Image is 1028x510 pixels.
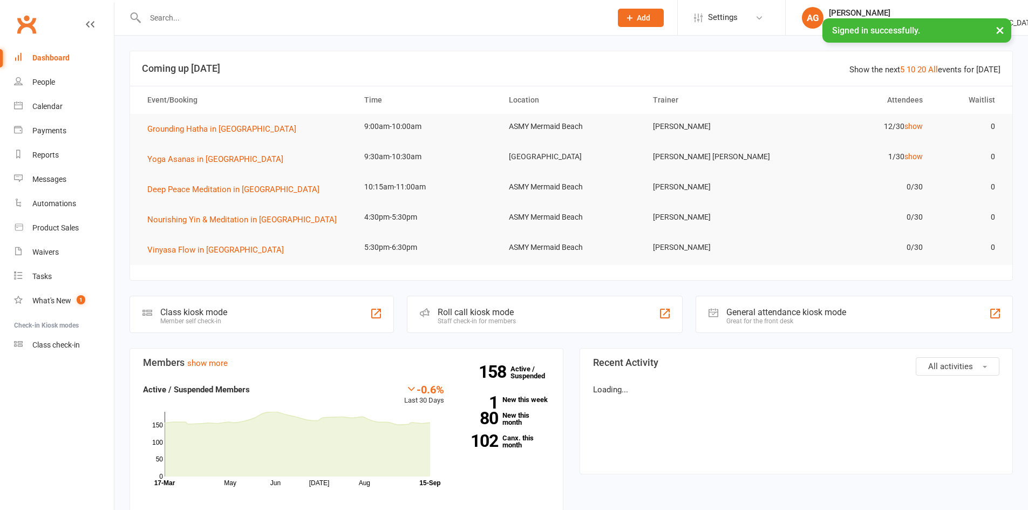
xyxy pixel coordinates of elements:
th: Time [355,86,499,114]
h3: Members [143,357,550,368]
td: [PERSON_NAME] [643,114,788,139]
div: Automations [32,199,76,208]
a: show [904,152,923,161]
a: Waivers [14,240,114,264]
td: [PERSON_NAME] [PERSON_NAME] [643,144,788,169]
a: Clubworx [13,11,40,38]
a: 158Active / Suspended [510,357,558,387]
a: 20 [917,65,926,74]
input: Search... [142,10,604,25]
td: 0 [932,144,1005,169]
span: Add [637,13,650,22]
a: All [928,65,938,74]
strong: 80 [460,410,498,426]
span: Settings [708,5,738,30]
div: -0.6% [404,383,444,395]
td: 0 [932,114,1005,139]
div: Last 30 Days [404,383,444,406]
td: 9:00am-10:00am [355,114,499,139]
th: Trainer [643,86,788,114]
td: ASMY Mermaid Beach [499,114,644,139]
th: Location [499,86,644,114]
div: Staff check-in for members [438,317,516,325]
div: Class check-in [32,341,80,349]
span: Signed in successfully. [832,25,920,36]
span: Grounding Hatha in [GEOGRAPHIC_DATA] [147,124,296,134]
td: ASMY Mermaid Beach [499,174,644,200]
a: Automations [14,192,114,216]
div: Payments [32,126,66,135]
td: 4:30pm-5:30pm [355,205,499,230]
td: 10:15am-11:00am [355,174,499,200]
button: Vinyasa Flow in [GEOGRAPHIC_DATA] [147,243,291,256]
a: 102Canx. this month [460,434,550,448]
a: Class kiosk mode [14,333,114,357]
span: Nourishing Yin & Meditation in [GEOGRAPHIC_DATA] [147,215,337,225]
td: 0/30 [788,235,932,260]
strong: 102 [460,433,498,449]
div: People [32,78,55,86]
button: Grounding Hatha in [GEOGRAPHIC_DATA] [147,123,304,135]
td: 5:30pm-6:30pm [355,235,499,260]
td: ASMY Mermaid Beach [499,205,644,230]
div: Class kiosk mode [160,307,227,317]
div: Dashboard [32,53,70,62]
button: Nourishing Yin & Meditation in [GEOGRAPHIC_DATA] [147,213,344,226]
th: Event/Booking [138,86,355,114]
a: What's New1 [14,289,114,313]
td: 0 [932,174,1005,200]
td: 0 [932,205,1005,230]
td: 9:30am-10:30am [355,144,499,169]
th: Waitlist [932,86,1005,114]
th: Attendees [788,86,932,114]
a: Calendar [14,94,114,119]
span: Deep Peace Meditation in [GEOGRAPHIC_DATA] [147,185,319,194]
td: [PERSON_NAME] [643,235,788,260]
h3: Coming up [DATE] [142,63,1000,74]
div: Waivers [32,248,59,256]
div: Tasks [32,272,52,281]
div: Roll call kiosk mode [438,307,516,317]
div: What's New [32,296,71,305]
a: Payments [14,119,114,143]
td: 0/30 [788,174,932,200]
span: Vinyasa Flow in [GEOGRAPHIC_DATA] [147,245,284,255]
a: 80New this month [460,412,550,426]
a: 1New this week [460,396,550,403]
a: Messages [14,167,114,192]
div: Show the next events for [DATE] [849,63,1000,76]
a: People [14,70,114,94]
a: Reports [14,143,114,167]
td: [GEOGRAPHIC_DATA] [499,144,644,169]
a: Tasks [14,264,114,289]
td: ASMY Mermaid Beach [499,235,644,260]
a: Dashboard [14,46,114,70]
td: [PERSON_NAME] [643,174,788,200]
td: 0 [932,235,1005,260]
span: Yoga Asanas in [GEOGRAPHIC_DATA] [147,154,283,164]
span: 1 [77,295,85,304]
div: Product Sales [32,223,79,232]
button: Yoga Asanas in [GEOGRAPHIC_DATA] [147,153,291,166]
div: Great for the front desk [726,317,846,325]
td: 0/30 [788,205,932,230]
div: General attendance kiosk mode [726,307,846,317]
button: Deep Peace Meditation in [GEOGRAPHIC_DATA] [147,183,327,196]
strong: Active / Suspended Members [143,385,250,395]
td: [PERSON_NAME] [643,205,788,230]
div: Messages [32,175,66,183]
a: show [904,122,923,131]
div: Calendar [32,102,63,111]
button: × [990,18,1010,42]
button: Add [618,9,664,27]
h3: Recent Activity [593,357,1000,368]
a: 5 [900,65,904,74]
div: Member self check-in [160,317,227,325]
p: Loading... [593,383,1000,396]
button: All activities [916,357,999,376]
strong: 158 [479,364,510,380]
span: All activities [928,362,973,371]
div: AG [802,7,823,29]
a: 10 [907,65,915,74]
strong: 1 [460,395,498,411]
